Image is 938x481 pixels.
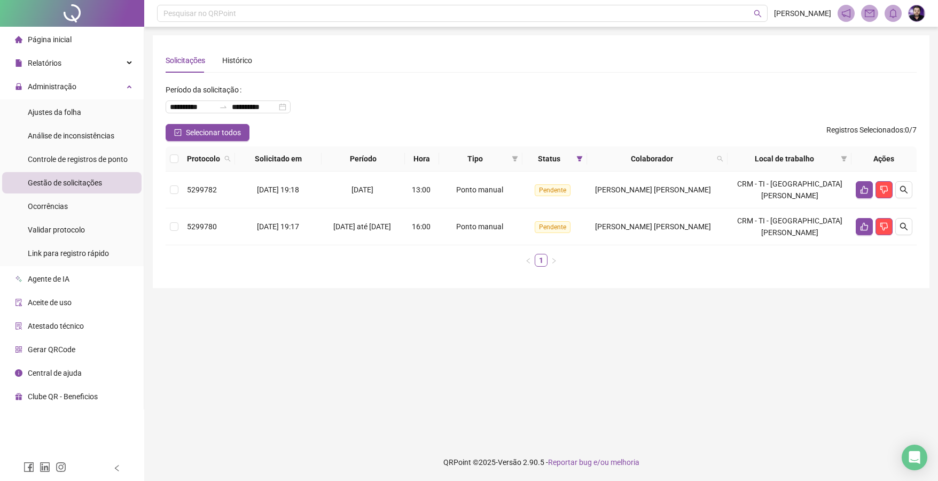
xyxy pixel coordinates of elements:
span: [DATE] até [DATE] [333,222,391,231]
span: search [224,156,231,162]
span: filter [574,151,585,167]
span: qrcode [15,346,22,353]
span: 13:00 [412,185,431,194]
span: file [15,59,22,67]
span: [PERSON_NAME] [774,7,831,19]
span: Administração [28,82,76,91]
li: Página anterior [522,254,535,267]
li: 1 [535,254,548,267]
span: Tipo [443,153,507,165]
th: Período [322,146,405,172]
span: Versão [498,458,521,467]
span: [PERSON_NAME] [PERSON_NAME] [595,222,711,231]
span: Clube QR - Beneficios [28,392,98,401]
span: right [551,258,557,264]
span: 5299782 [187,185,217,194]
span: like [860,185,869,194]
span: filter [841,156,847,162]
span: [DATE] 19:18 [257,185,299,194]
th: Hora [405,146,439,172]
span: info-circle [15,369,22,377]
span: Registros Selecionados [826,126,903,134]
span: solution [15,322,22,330]
span: instagram [56,462,66,472]
span: filter [576,156,583,162]
span: Local de trabalho [732,153,837,165]
span: linkedin [40,462,50,472]
th: Solicitado em [235,146,322,172]
span: home [15,36,22,43]
span: Link para registro rápido [28,249,109,258]
span: [PERSON_NAME] [PERSON_NAME] [595,185,711,194]
span: swap-right [219,103,228,111]
span: to [219,103,228,111]
span: Gestão de solicitações [28,179,102,187]
span: Validar protocolo [28,226,85,234]
span: search [717,156,723,162]
span: Pendente [535,184,570,196]
span: search [900,185,908,194]
span: dislike [880,222,888,231]
span: Reportar bug e/ou melhoria [548,458,639,467]
span: [DATE] 19:17 [257,222,299,231]
footer: QRPoint © 2025 - 2.90.5 - [144,444,938,481]
span: [DATE] [351,185,373,194]
span: filter [512,156,518,162]
span: search [900,222,908,231]
span: 16:00 [412,222,431,231]
button: Selecionar todos [166,124,249,141]
span: left [113,464,121,472]
span: Pendente [535,221,570,233]
span: Colaborador [591,153,713,165]
span: Controle de registros de ponto [28,155,128,164]
span: Aceite de uso [28,298,72,307]
span: Ponto manual [456,185,503,194]
span: filter [839,151,849,167]
span: Ponto manual [456,222,503,231]
span: Selecionar todos [186,127,241,138]
div: Solicitações [166,55,205,66]
label: Período da solicitação [166,81,246,98]
span: Análise de inconsistências [28,131,114,140]
span: 5299780 [187,222,217,231]
span: left [525,258,531,264]
span: facebook [24,462,34,472]
span: check-square [174,129,182,136]
span: Página inicial [28,35,72,44]
img: 76226 [909,5,925,21]
span: : 0 / 7 [826,124,917,141]
span: search [715,151,725,167]
span: lock [15,83,22,90]
span: Ocorrências [28,202,68,211]
a: 1 [535,254,547,266]
td: CRM - TI - [GEOGRAPHIC_DATA][PERSON_NAME] [728,208,851,245]
span: mail [865,9,874,18]
button: right [548,254,560,267]
span: dislike [880,185,888,194]
button: left [522,254,535,267]
span: Central de ajuda [28,369,82,377]
span: Agente de IA [28,275,69,283]
span: Status [527,153,573,165]
span: audit [15,299,22,306]
span: notification [841,9,851,18]
span: search [754,10,762,18]
span: filter [510,151,520,167]
div: Histórico [222,55,252,66]
span: Gerar QRCode [28,345,75,354]
span: like [860,222,869,231]
span: bell [888,9,898,18]
li: Próxima página [548,254,560,267]
span: Ajustes da folha [28,108,81,117]
span: gift [15,393,22,400]
span: Relatórios [28,59,61,67]
span: Protocolo [187,153,220,165]
div: Ações [856,153,912,165]
div: Open Intercom Messenger [902,445,927,470]
span: search [222,151,233,167]
span: Atestado técnico [28,322,84,330]
td: CRM - TI - [GEOGRAPHIC_DATA][PERSON_NAME] [728,172,851,208]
